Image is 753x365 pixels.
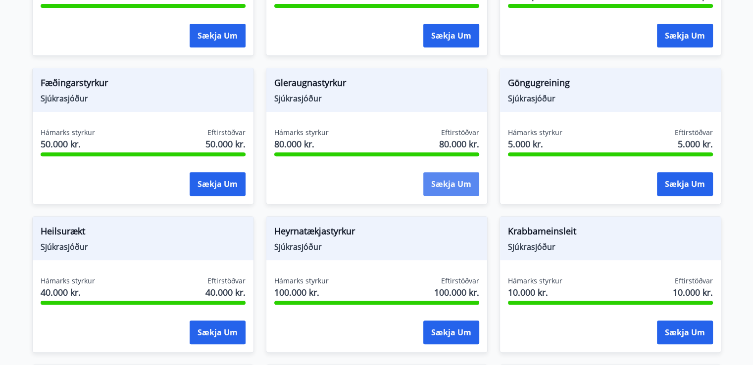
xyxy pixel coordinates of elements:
[274,128,329,137] span: Hámarks styrkur
[508,76,713,93] span: Göngugreining
[423,172,479,196] button: Sækja um
[675,128,713,137] span: Eftirstöðvar
[41,286,95,299] span: 40.000 kr.
[274,76,479,93] span: Gleraugnastyrkur
[190,172,246,196] button: Sækja um
[274,276,329,286] span: Hámarks styrkur
[423,24,479,47] button: Sækja um
[434,286,479,299] span: 100.000 kr.
[657,24,713,47] button: Sækja um
[41,76,246,93] span: Fæðingarstyrkur
[274,137,329,150] span: 80.000 kr.
[41,241,246,252] span: Sjúkrasjóður
[508,225,713,241] span: Krabbameinsleit
[41,128,95,137] span: Hámarks styrkur
[508,286,562,299] span: 10.000 kr.
[41,137,95,150] span: 50.000 kr.
[190,24,246,47] button: Sækja um
[205,286,246,299] span: 40.000 kr.
[657,320,713,344] button: Sækja um
[41,225,246,241] span: Heilsurækt
[508,93,713,104] span: Sjúkrasjóður
[657,172,713,196] button: Sækja um
[678,137,713,150] span: 5.000 kr.
[207,276,246,286] span: Eftirstöðvar
[508,276,562,286] span: Hámarks styrkur
[274,225,479,241] span: Heyrnatækjastyrkur
[274,286,329,299] span: 100.000 kr.
[675,276,713,286] span: Eftirstöðvar
[673,286,713,299] span: 10.000 kr.
[207,128,246,137] span: Eftirstöðvar
[423,320,479,344] button: Sækja um
[508,241,713,252] span: Sjúkrasjóður
[274,241,479,252] span: Sjúkrasjóður
[441,128,479,137] span: Eftirstöðvar
[508,137,562,150] span: 5.000 kr.
[441,276,479,286] span: Eftirstöðvar
[508,128,562,137] span: Hámarks styrkur
[205,137,246,150] span: 50.000 kr.
[41,93,246,104] span: Sjúkrasjóður
[274,93,479,104] span: Sjúkrasjóður
[41,276,95,286] span: Hámarks styrkur
[190,320,246,344] button: Sækja um
[439,137,479,150] span: 80.000 kr.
